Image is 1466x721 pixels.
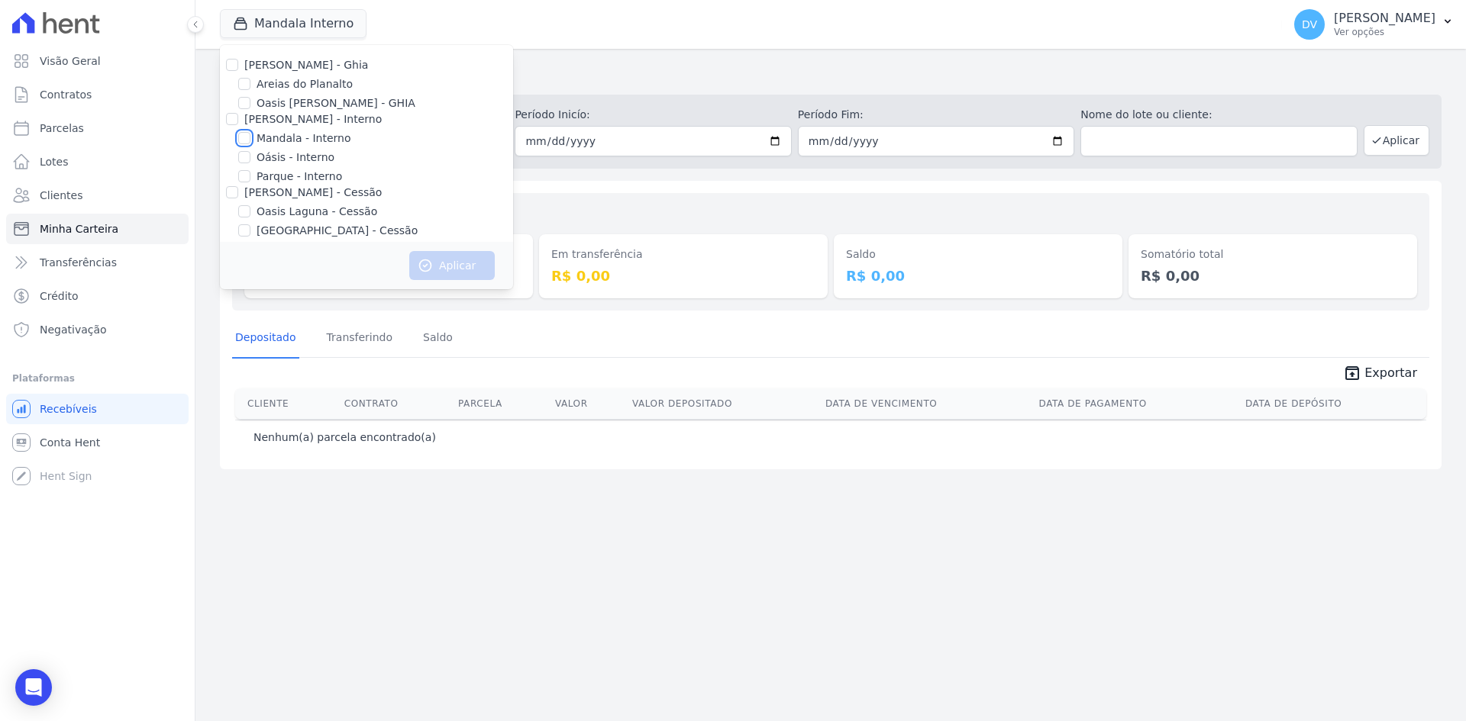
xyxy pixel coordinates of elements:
[257,169,342,185] label: Parque - Interno
[1141,246,1405,262] dt: Somatório total
[235,388,338,419] th: Cliente
[6,79,189,110] a: Contratos
[846,266,1110,286] dd: R$ 0,00
[257,204,377,220] label: Oasis Laguna - Cessão
[798,107,1074,123] label: Período Fim:
[257,76,353,92] label: Areias do Planalto
[40,401,97,417] span: Recebíveis
[244,113,382,125] label: [PERSON_NAME] - Interno
[257,130,350,146] label: Mandala - Interno
[40,87,92,102] span: Contratos
[40,255,117,270] span: Transferências
[232,319,299,359] a: Depositado
[40,322,107,337] span: Negativação
[40,288,79,304] span: Crédito
[220,61,1442,89] h2: Minha Carteira
[257,223,418,239] label: [GEOGRAPHIC_DATA] - Cessão
[549,388,626,419] th: Valor
[1334,26,1435,38] p: Ver opções
[1033,388,1239,419] th: Data de Pagamento
[1282,3,1466,46] button: DV [PERSON_NAME] Ver opções
[244,59,368,71] label: [PERSON_NAME] - Ghia
[6,427,189,458] a: Conta Hent
[6,394,189,424] a: Recebíveis
[40,154,69,169] span: Lotes
[1334,11,1435,26] p: [PERSON_NAME]
[253,430,436,445] p: Nenhum(a) parcela encontrado(a)
[6,281,189,311] a: Crédito
[1302,19,1317,30] span: DV
[40,221,118,237] span: Minha Carteira
[6,314,189,345] a: Negativação
[40,53,101,69] span: Visão Geral
[40,188,82,203] span: Clientes
[6,113,189,143] a: Parcelas
[324,319,396,359] a: Transferindo
[15,669,52,706] div: Open Intercom Messenger
[1364,364,1417,382] span: Exportar
[40,121,84,136] span: Parcelas
[1364,125,1429,156] button: Aplicar
[6,46,189,76] a: Visão Geral
[6,247,189,278] a: Transferências
[6,214,189,244] a: Minha Carteira
[220,9,366,38] button: Mandala Interno
[1331,364,1429,385] a: unarchive Exportar
[1080,107,1357,123] label: Nome do lote ou cliente:
[1141,266,1405,286] dd: R$ 0,00
[420,319,456,359] a: Saldo
[819,388,1033,419] th: Data de Vencimento
[846,246,1110,262] dt: Saldo
[40,435,100,450] span: Conta Hent
[551,266,815,286] dd: R$ 0,00
[6,180,189,211] a: Clientes
[409,251,495,280] button: Aplicar
[551,246,815,262] dt: Em transferência
[257,95,415,111] label: Oasis [PERSON_NAME] - GHIA
[12,369,182,388] div: Plataformas
[244,186,382,198] label: [PERSON_NAME] - Cessão
[626,388,819,419] th: Valor Depositado
[1239,388,1426,419] th: Data de Depósito
[1343,364,1361,382] i: unarchive
[257,150,334,166] label: Oásis - Interno
[6,146,189,177] a: Lotes
[338,388,452,419] th: Contrato
[515,107,791,123] label: Período Inicío:
[452,388,549,419] th: Parcela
